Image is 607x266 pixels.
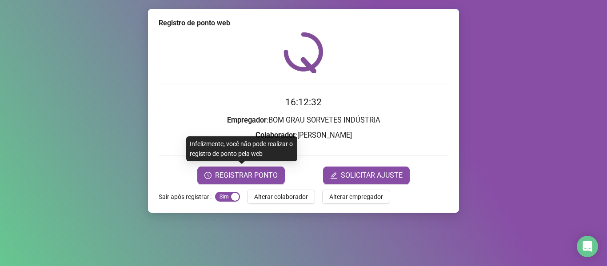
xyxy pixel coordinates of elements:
[186,136,297,161] div: Infelizmente, você não pode realizar o registro de ponto pela web
[247,190,315,204] button: Alterar colaborador
[197,167,285,184] button: REGISTRAR PONTO
[256,131,296,139] strong: Colaborador
[204,172,212,179] span: clock-circle
[284,32,323,73] img: QRPoint
[577,236,598,257] div: Open Intercom Messenger
[285,97,322,107] time: 16:12:32
[227,116,267,124] strong: Empregador
[159,130,448,141] h3: : [PERSON_NAME]
[329,192,383,202] span: Alterar empregador
[341,170,403,181] span: SOLICITAR AJUSTE
[322,190,390,204] button: Alterar empregador
[159,190,215,204] label: Sair após registrar
[330,172,337,179] span: edit
[159,18,448,28] div: Registro de ponto web
[215,170,278,181] span: REGISTRAR PONTO
[159,115,448,126] h3: : BOM GRAU SORVETES INDÚSTRIA
[254,192,308,202] span: Alterar colaborador
[323,167,410,184] button: editSOLICITAR AJUSTE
